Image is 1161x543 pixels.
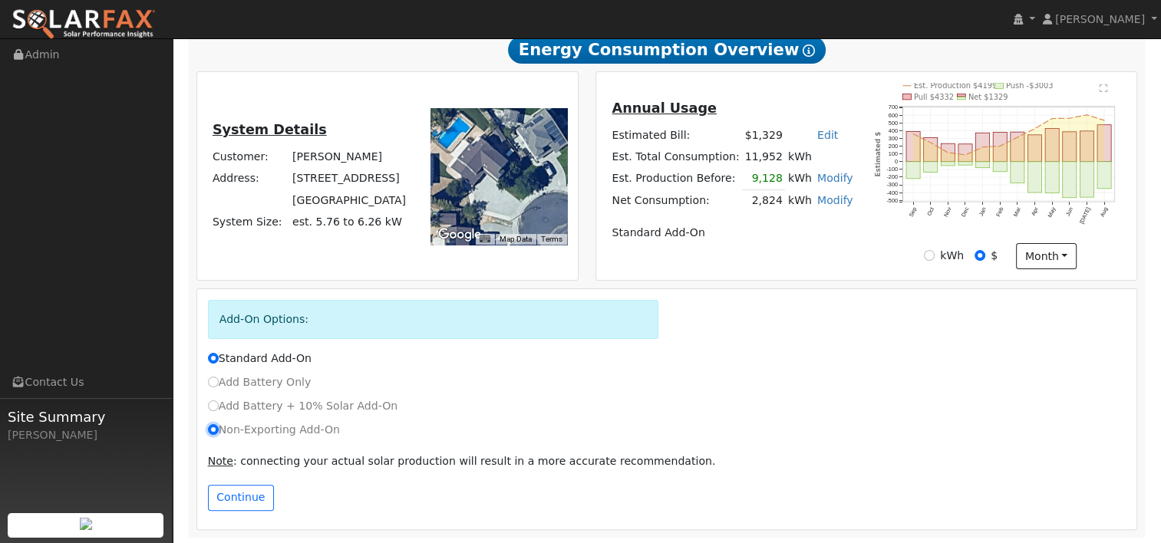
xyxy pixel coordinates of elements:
[942,206,953,219] text: Nov
[1030,206,1040,217] text: Apr
[888,112,897,119] text: 600
[1086,114,1088,116] circle: onclick=""
[609,124,742,146] td: Estimated Bill:
[1097,162,1111,189] rect: onclick=""
[480,234,490,245] button: Keyboard shortcuts
[1080,162,1093,197] rect: onclick=""
[959,206,970,219] text: Dec
[612,100,717,116] u: Annual Usage
[785,189,814,212] td: kWh
[803,44,815,57] i: Show Help
[209,146,289,168] td: Customer:
[1063,132,1077,162] rect: onclick=""
[8,427,164,443] div: [PERSON_NAME]
[1099,206,1110,219] text: Aug
[886,189,898,196] text: -400
[941,143,955,162] rect: onclick=""
[993,162,1007,172] rect: onclick=""
[940,248,964,264] label: kWh
[8,406,164,427] span: Site Summary
[500,234,532,245] button: Map Data
[888,104,897,110] text: 700
[925,206,935,217] text: Oct
[975,133,989,162] rect: onclick=""
[888,120,897,127] text: 500
[208,353,219,364] input: Standard Add-On
[906,132,920,162] rect: onclick=""
[886,182,898,189] text: -300
[290,146,409,168] td: [PERSON_NAME]
[541,235,562,243] a: Terms (opens in new tab)
[80,518,92,530] img: retrieve
[209,168,289,189] td: Address:
[1051,117,1054,120] circle: onclick=""
[817,194,853,206] a: Modify
[1045,162,1059,193] rect: onclick=""
[981,146,984,148] circle: onclick=""
[209,211,289,232] td: System Size:
[888,135,897,142] text: 300
[208,374,312,390] label: Add Battery Only
[1064,206,1074,217] text: Jun
[208,300,659,339] div: Add-On Options:
[609,189,742,212] td: Net Consumption:
[923,162,937,173] rect: onclick=""
[208,400,219,411] input: Add Battery + 10% Solar Add-On
[208,350,312,367] label: Standard Add-On
[975,250,985,261] input: $
[208,455,233,467] u: Note
[1080,131,1093,162] rect: onclick=""
[292,216,402,228] span: est. 5.76 to 6.26 kW
[1055,13,1145,25] span: [PERSON_NAME]
[1027,135,1041,162] rect: onclick=""
[434,225,485,245] img: Google
[888,150,897,157] text: 100
[923,138,937,162] rect: onclick=""
[947,152,949,154] circle: onclick=""
[609,167,742,189] td: Est. Production Before:
[929,142,932,144] circle: onclick=""
[742,146,785,167] td: 11,952
[975,162,989,168] rect: onclick=""
[964,154,966,156] circle: onclick=""
[894,158,897,165] text: 0
[999,145,1001,147] circle: onclick=""
[1011,132,1024,162] rect: onclick=""
[1011,162,1024,183] rect: onclick=""
[742,189,785,212] td: 2,824
[208,377,219,387] input: Add Battery Only
[1103,119,1106,121] circle: onclick=""
[785,146,856,167] td: kWh
[12,8,156,41] img: SolarFax
[208,455,716,467] span: : connecting your actual solar production will result in a more accurate recommendation.
[208,398,398,414] label: Add Battery + 10% Solar Add-On
[907,206,918,219] text: Sep
[508,36,826,64] span: Energy Consumption Overview
[886,174,898,181] text: -200
[912,133,914,135] circle: onclick=""
[941,162,955,166] rect: onclick=""
[874,132,882,177] text: Estimated $
[888,143,897,150] text: 200
[1078,206,1092,225] text: [DATE]
[991,248,998,264] label: $
[434,225,485,245] a: Open this area in Google Maps (opens a new window)
[888,127,897,134] text: 400
[1100,84,1108,93] text: 
[208,485,274,511] button: Continue
[817,172,853,184] a: Modify
[1063,162,1077,198] rect: onclick=""
[1097,125,1111,162] rect: onclick=""
[1027,162,1041,193] rect: onclick=""
[1016,137,1018,139] circle: onclick=""
[290,211,409,232] td: System Size
[968,93,1008,101] text: Net $1329
[1006,81,1054,90] text: Push -$3003
[1016,243,1077,269] button: month
[958,162,972,165] rect: onclick=""
[886,166,898,173] text: -100
[609,222,856,244] td: Standard Add-On
[924,250,935,261] input: kWh
[914,93,954,101] text: Pull $4332
[993,133,1007,162] rect: onclick=""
